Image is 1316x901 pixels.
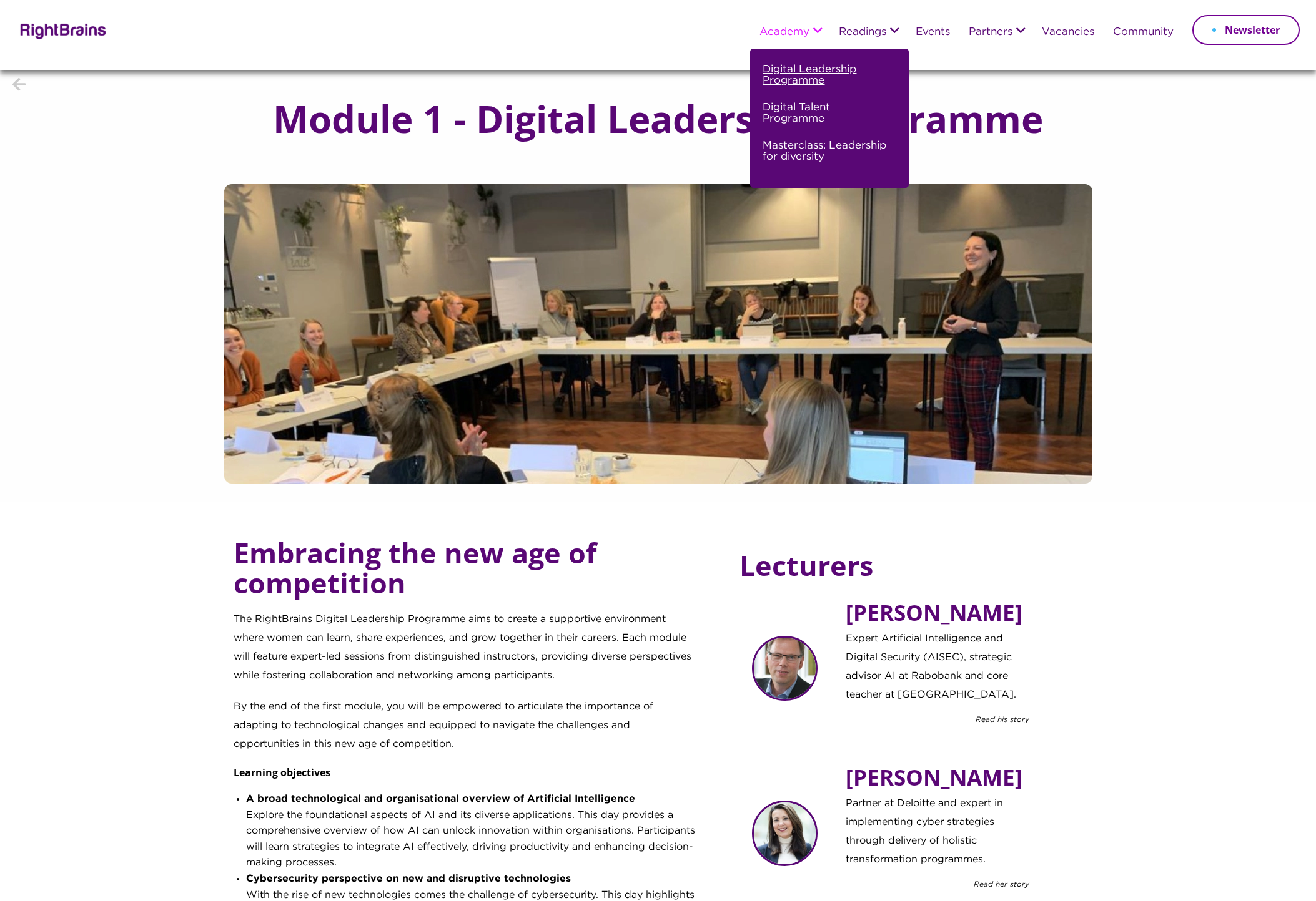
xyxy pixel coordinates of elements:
a: Digital Talent Programme [763,99,893,137]
a: Afbeelding [PERSON_NAME] Partner at Deloitte and expert in implementing cyber strategies through ... [752,757,1029,890]
span: Read her story [974,878,1029,890]
img: Rightbrains [16,21,107,39]
h5: [PERSON_NAME] [846,600,1029,630]
p: By the end of the first module, you will be empowered to articulate the importance of adapting to... [234,698,698,766]
li: Explore the foundational aspects of AI and its diverse applications. This day provides a comprehe... [246,791,698,871]
a: Masterclass: Leadership for diversity [763,137,893,175]
span: Read his story [976,713,1029,725]
a: Partners [969,27,1012,38]
h4: Embracing the new age of competition [234,538,698,610]
h1: Module 1 - Digital Leadership Programme [248,98,1068,139]
h6: Learning objectives [234,766,698,791]
a: Academy [759,27,809,38]
h4: Lecturers [740,538,1059,593]
strong: Cybersecurity perspective on new and disruptive technologies [246,874,571,884]
a: Digital Leadership Programme [763,61,893,99]
p: The RightBrains Digital Leadership Programme aims to create a supportive environment where women ... [234,610,698,698]
p: Expert Artificial Intelligence and Digital Security (AISEC), strategic advisor AI at Rabobank and... [846,630,1029,713]
a: Newsletter [1192,15,1300,45]
a: Vacancies [1042,27,1094,38]
a: Community [1113,27,1174,38]
a: Readings [839,27,886,38]
a: Afbeelding [PERSON_NAME] Expert Artificial Intelligence and Digital Security (AISEC), strategic a... [752,593,1029,725]
strong: A broad technological and organisational overview of Artificial Intelligence [246,794,635,804]
a: Events [916,27,950,38]
img: Afbeelding [752,801,818,866]
img: Afbeelding [752,636,818,701]
p: Partner at Deloitte and expert in implementing cyber strategies through delivery of holistic tran... [846,794,1029,878]
h5: [PERSON_NAME] [846,765,1029,794]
